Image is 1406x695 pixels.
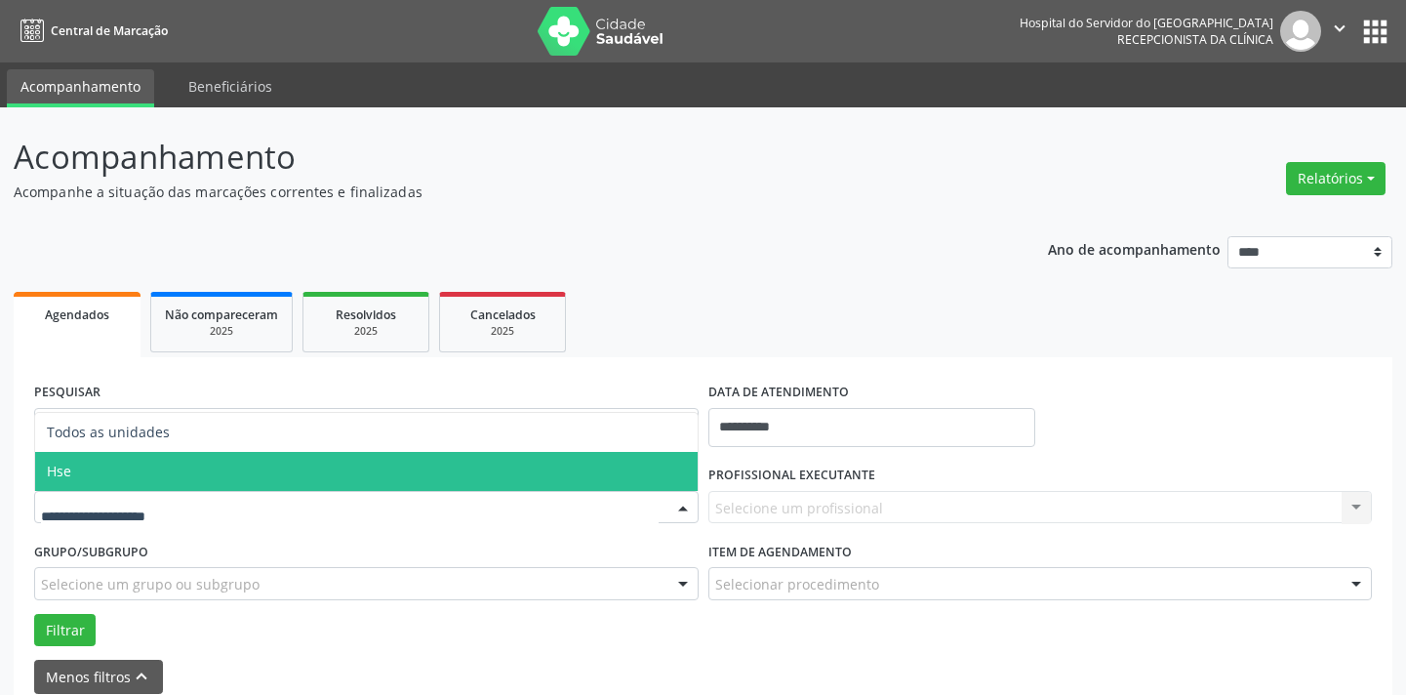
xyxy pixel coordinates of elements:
[34,660,163,694] button: Menos filtroskeyboard_arrow_up
[34,614,96,647] button: Filtrar
[14,15,168,47] a: Central de Marcação
[7,69,154,107] a: Acompanhamento
[175,69,286,103] a: Beneficiários
[51,22,168,39] span: Central de Marcação
[165,324,278,339] div: 2025
[47,462,71,480] span: Hse
[1048,236,1221,261] p: Ano de acompanhamento
[317,324,415,339] div: 2025
[1321,11,1358,52] button: 
[454,324,551,339] div: 2025
[34,537,148,567] label: Grupo/Subgrupo
[41,574,260,594] span: Selecione um grupo ou subgrupo
[1329,18,1350,39] i: 
[45,307,109,323] span: Agendados
[47,423,170,441] span: Todos as unidades
[336,307,396,323] span: Resolvidos
[1117,31,1273,48] span: Recepcionista da clínica
[131,666,152,687] i: keyboard_arrow_up
[165,307,278,323] span: Não compareceram
[14,133,979,182] p: Acompanhamento
[470,307,536,323] span: Cancelados
[1020,15,1273,31] div: Hospital do Servidor do [GEOGRAPHIC_DATA]
[708,461,875,491] label: PROFISSIONAL EXECUTANTE
[708,378,849,408] label: DATA DE ATENDIMENTO
[1358,15,1392,49] button: apps
[1280,11,1321,52] img: img
[715,574,879,594] span: Selecionar procedimento
[34,378,100,408] label: PESQUISAR
[1286,162,1386,195] button: Relatórios
[14,182,979,202] p: Acompanhe a situação das marcações correntes e finalizadas
[708,537,852,567] label: Item de agendamento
